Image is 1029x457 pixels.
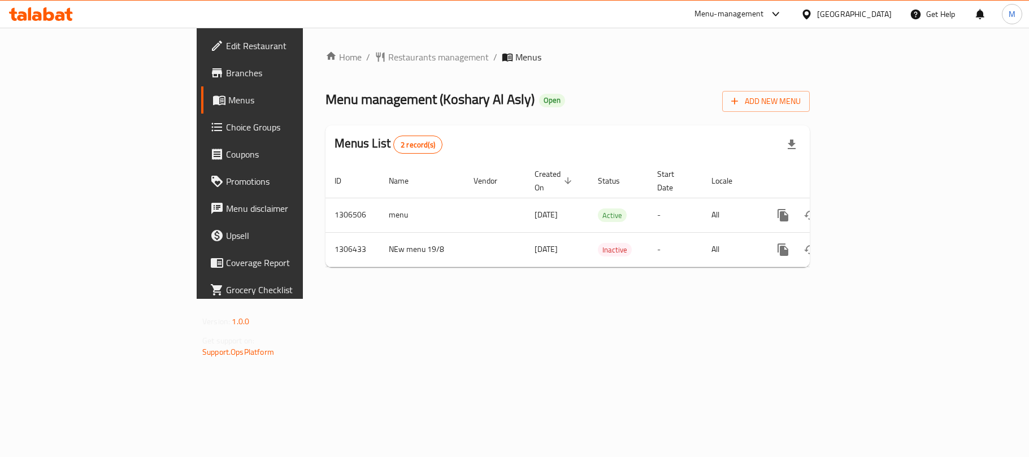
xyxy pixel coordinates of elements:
[515,50,541,64] span: Menus
[325,86,535,112] span: Menu management ( Koshary Al Asly )
[694,7,764,21] div: Menu-management
[226,120,359,134] span: Choice Groups
[201,114,368,141] a: Choice Groups
[380,232,464,267] td: NEw menu 19/8
[201,195,368,222] a: Menu disclaimer
[226,39,359,53] span: Edit Restaurant
[535,167,575,194] span: Created On
[201,222,368,249] a: Upsell
[657,167,689,194] span: Start Date
[335,135,442,154] h2: Menus List
[702,232,761,267] td: All
[335,174,356,188] span: ID
[226,283,359,297] span: Grocery Checklist
[702,198,761,232] td: All
[201,276,368,303] a: Grocery Checklist
[388,50,489,64] span: Restaurants management
[202,314,230,329] span: Version:
[394,140,442,150] span: 2 record(s)
[539,95,565,105] span: Open
[201,59,368,86] a: Branches
[722,91,810,112] button: Add New Menu
[226,66,359,80] span: Branches
[226,147,359,161] span: Coupons
[375,50,489,64] a: Restaurants management
[226,256,359,269] span: Coverage Report
[797,236,824,263] button: Change Status
[201,249,368,276] a: Coverage Report
[817,8,892,20] div: [GEOGRAPHIC_DATA]
[598,174,635,188] span: Status
[228,93,359,107] span: Menus
[598,208,627,222] div: Active
[778,131,805,158] div: Export file
[648,198,702,232] td: -
[770,236,797,263] button: more
[1009,8,1015,20] span: M
[770,202,797,229] button: more
[493,50,497,64] li: /
[232,314,249,329] span: 1.0.0
[598,209,627,222] span: Active
[226,202,359,215] span: Menu disclaimer
[535,207,558,222] span: [DATE]
[201,86,368,114] a: Menus
[648,232,702,267] td: -
[201,141,368,168] a: Coupons
[393,136,442,154] div: Total records count
[380,198,464,232] td: menu
[201,168,368,195] a: Promotions
[226,175,359,188] span: Promotions
[731,94,801,108] span: Add New Menu
[539,94,565,107] div: Open
[389,174,423,188] span: Name
[474,174,512,188] span: Vendor
[598,243,632,256] span: Inactive
[226,229,359,242] span: Upsell
[202,345,274,359] a: Support.OpsPlatform
[201,32,368,59] a: Edit Restaurant
[711,174,747,188] span: Locale
[797,202,824,229] button: Change Status
[202,333,254,348] span: Get support on:
[325,164,887,267] table: enhanced table
[535,242,558,256] span: [DATE]
[325,50,810,64] nav: breadcrumb
[761,164,887,198] th: Actions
